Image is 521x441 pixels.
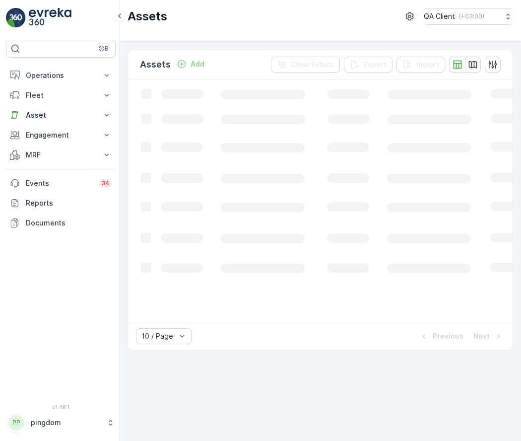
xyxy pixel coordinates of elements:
[6,8,26,28] img: logo
[6,213,116,233] a: Documents
[8,415,24,431] div: PP
[6,404,116,410] span: v 1.48.1
[416,60,439,70] p: Import
[26,90,96,100] p: Fleet
[6,125,116,145] button: Engagement
[271,57,340,73] button: Clear Filters
[6,105,116,125] button: Asset
[291,60,334,70] p: Clear Filters
[433,331,463,341] p: Previous
[128,8,167,24] p: Assets
[418,330,464,342] button: Previous
[26,110,96,120] p: Asset
[26,218,112,228] p: Documents
[473,331,490,341] p: Next
[6,412,116,433] button: PPpingdom
[101,179,110,187] p: 34
[26,71,96,80] p: Operations
[6,193,116,213] a: Reports
[472,330,505,342] button: Next
[344,57,392,73] button: Export
[99,45,109,53] p: ⌘B
[31,418,102,428] p: pingdom
[26,130,96,140] p: Engagement
[26,150,96,160] p: MRF
[29,8,71,28] img: logo_light-DOdMpM7g.png
[6,85,116,105] button: Fleet
[173,58,208,70] button: Add
[396,57,445,73] button: Import
[140,58,171,72] p: Assets
[364,60,387,70] p: Export
[6,145,116,165] button: MRF
[459,12,484,20] p: ( +03:00 )
[26,178,93,188] p: Events
[424,11,455,21] p: QA Client
[26,198,112,208] p: Reports
[191,59,204,69] p: Add
[6,66,116,85] button: Operations
[424,8,513,25] button: QA Client(+03:00)
[6,173,116,193] a: Events34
